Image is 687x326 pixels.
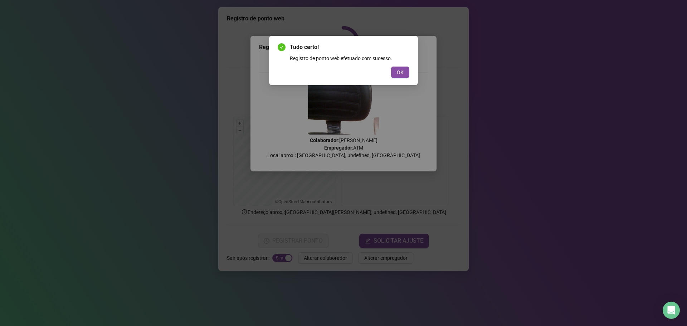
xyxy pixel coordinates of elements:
[290,43,409,52] span: Tudo certo!
[391,67,409,78] button: OK
[663,302,680,319] div: Open Intercom Messenger
[278,43,286,51] span: check-circle
[290,54,409,62] div: Registro de ponto web efetuado com sucesso.
[397,68,404,76] span: OK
